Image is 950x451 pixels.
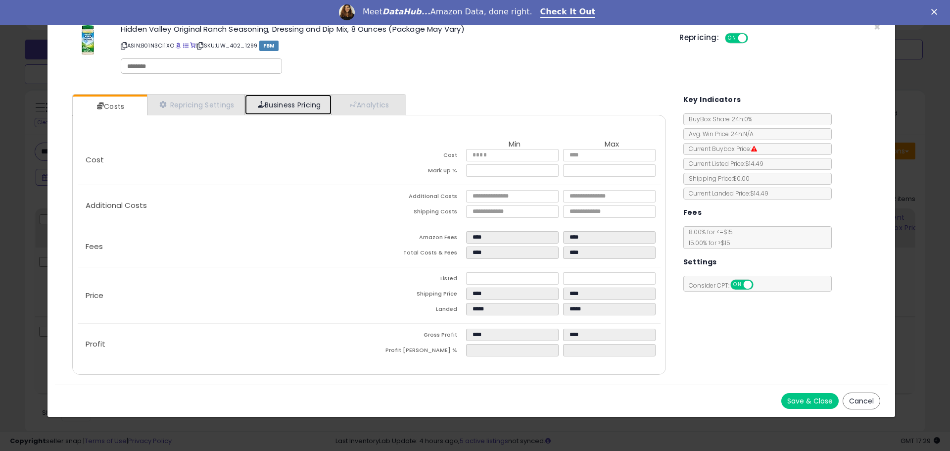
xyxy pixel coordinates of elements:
span: OFF [747,34,762,43]
h5: Settings [683,256,717,268]
p: Additional Costs [78,201,369,209]
a: Your listing only [190,42,195,50]
h5: Repricing: [679,34,719,42]
img: 41nAyCL9PAL._SL60_.jpg [82,25,94,55]
td: Landed [369,303,466,318]
a: All offer listings [183,42,189,50]
td: Additional Costs [369,190,466,205]
span: Current Landed Price: $14.49 [684,189,768,198]
td: Gross Profit [369,329,466,344]
button: Save & Close [781,393,839,409]
td: Total Costs & Fees [369,247,466,262]
span: ON [726,34,738,43]
button: Cancel [843,393,880,409]
a: Check It Out [540,7,596,18]
td: Cost [369,149,466,164]
span: Current Buybox Price: [684,145,757,153]
a: Repricing Settings [147,95,245,115]
p: Profit [78,340,369,348]
td: Profit [PERSON_NAME] % [369,344,466,359]
td: Mark up % [369,164,466,180]
span: OFF [752,281,767,289]
h5: Key Indicators [683,94,741,106]
th: Min [466,140,563,149]
span: Current Listed Price: $14.49 [684,159,763,168]
span: 8.00 % for <= $15 [684,228,733,247]
i: DataHub... [382,7,430,16]
td: Shipping Price [369,288,466,303]
span: 15.00 % for > $15 [684,239,730,247]
p: ASIN: B01N3CI1XO | SKU: UW_402_1299 [121,38,665,53]
p: Cost [78,156,369,164]
a: Costs [73,97,146,116]
span: ON [731,281,744,289]
h5: Fees [683,206,702,219]
p: Fees [78,243,369,251]
td: Listed [369,272,466,288]
th: Max [563,140,660,149]
span: Avg. Win Price 24h: N/A [684,130,754,138]
img: Profile image for Georgie [339,4,355,20]
td: Amazon Fees [369,231,466,247]
h3: Hidden Valley Original Ranch Seasoning, Dressing and Dip Mix, 8 Ounces (Package May Vary) [121,25,665,33]
span: Consider CPT: [684,281,766,290]
span: Shipping Price: $0.00 [684,174,750,183]
i: Suppressed Buy Box [751,146,757,152]
span: × [874,20,880,34]
a: BuyBox page [176,42,181,50]
a: Analytics [332,95,405,115]
div: Meet Amazon Data, done right. [363,7,532,17]
td: Shipping Costs [369,205,466,221]
a: Business Pricing [245,95,332,115]
span: BuyBox Share 24h: 0% [684,115,752,123]
p: Price [78,292,369,300]
span: FBM [259,41,279,51]
div: Close [931,9,941,15]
